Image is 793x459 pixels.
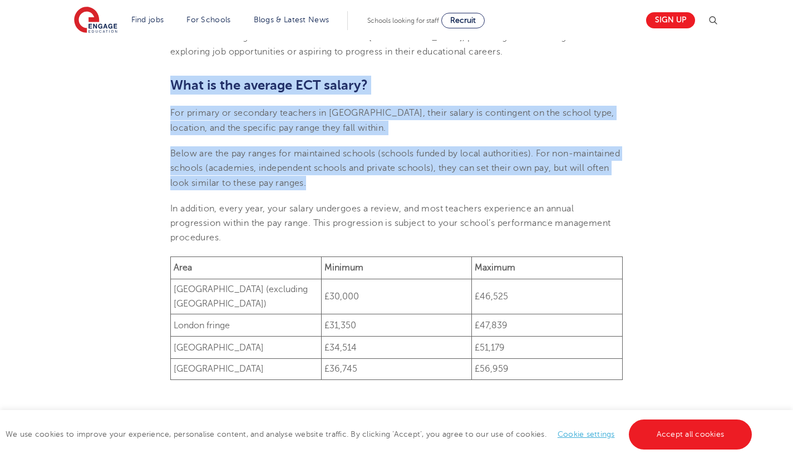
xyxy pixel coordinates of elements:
[450,16,476,24] span: Recruit
[629,419,752,450] a: Accept all cookies
[174,320,230,330] span: London fringe
[475,364,509,374] span: £56,959
[186,16,230,24] a: For Schools
[74,7,117,34] img: Engage Education
[475,263,515,273] b: Maximum
[254,16,329,24] a: Blogs & Latest News
[6,430,755,438] span: We use cookies to improve your experience, personalise content, and analyse website traffic. By c...
[324,263,363,273] b: Minimum
[174,343,264,353] span: [GEOGRAPHIC_DATA]
[170,149,620,188] span: Below are the pay ranges for maintained schools (schools funded by local authorities). For non-ma...
[170,204,610,243] span: In addition, every year, your salary undergoes a review, and most teachers experience an annual p...
[324,320,356,330] span: £31,350
[367,17,439,24] span: Schools looking for staff
[558,430,615,438] a: Cookie settings
[170,77,368,93] span: What is the average ECT salary?
[324,292,359,302] span: £30,000
[475,343,505,353] span: £51,179
[174,364,264,374] span: [GEOGRAPHIC_DATA]
[324,343,357,353] span: £34,514
[131,16,164,24] a: Find jobs
[646,12,695,28] a: Sign up
[475,320,508,330] span: £47,839
[324,364,357,374] span: £36,745
[475,292,508,302] span: £46,525
[174,284,308,309] span: [GEOGRAPHIC_DATA] (excluding [GEOGRAPHIC_DATA])
[170,108,614,132] span: For primary or secondary teachers in [GEOGRAPHIC_DATA], their salary is contingent on the school ...
[441,13,485,28] a: Recruit
[174,263,192,273] b: Area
